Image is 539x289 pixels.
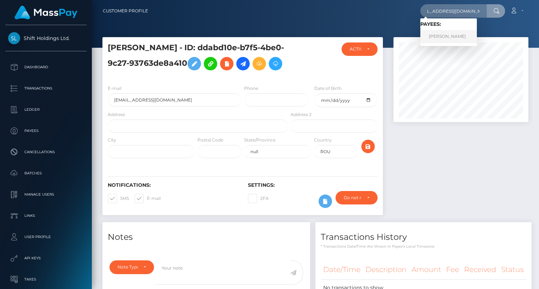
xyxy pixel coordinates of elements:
input: Search... [420,4,487,18]
div: ACTIVE [350,46,361,52]
a: [PERSON_NAME] [420,30,477,43]
button: Do not require [336,191,378,204]
th: Description [363,260,409,279]
label: Date of Birth [314,85,342,92]
th: Date/Time [321,260,363,279]
button: ACTIVE [342,42,378,56]
h4: Notes [108,231,305,243]
img: Shift Holdings Ltd. [8,32,20,44]
h4: Transactions History [321,231,526,243]
label: Phone [244,85,258,92]
p: User Profile [8,232,84,242]
a: Cancellations [5,143,87,161]
label: SMS [108,194,129,203]
label: 2FA [248,194,269,203]
th: Status [499,260,526,279]
p: Manage Users [8,189,84,200]
label: E-mail [135,194,161,203]
label: E-mail [108,85,122,92]
a: API Keys [5,249,87,267]
label: Address [108,111,125,118]
label: City [108,137,116,143]
label: Country [314,137,332,143]
div: Do not require [344,195,361,201]
p: Taxes [8,274,84,285]
a: Transactions [5,80,87,97]
th: Amount [409,260,444,279]
th: Fee [444,260,462,279]
span: Shift Holdings Ltd. [5,35,87,41]
h6: Settings: [248,182,378,188]
h6: Payees: [420,21,477,27]
img: MassPay Logo [14,6,77,19]
a: Batches [5,164,87,182]
p: API Keys [8,253,84,264]
a: Initiate Payout [236,57,250,70]
a: Dashboard [5,58,87,76]
p: Ledger [8,104,84,115]
div: Note Type [118,264,138,270]
label: Postal Code [197,137,223,143]
p: * Transactions date/time are shown in payee's local timezone [321,244,526,249]
h6: Notifications: [108,182,237,188]
h5: [PERSON_NAME] - ID: ddabd10e-b7f5-4be0-9c27-93763de8a410 [108,42,284,74]
label: State/Province [244,137,276,143]
p: Links [8,210,84,221]
a: Customer Profile [103,4,148,18]
a: Links [5,207,87,225]
p: Transactions [8,83,84,94]
button: Note Type [109,260,154,274]
p: Cancellations [8,147,84,157]
th: Received [462,260,499,279]
label: Address 2 [291,111,312,118]
a: Manage Users [5,186,87,203]
p: Payees [8,126,84,136]
a: Payees [5,122,87,140]
p: Dashboard [8,62,84,73]
a: Ledger [5,101,87,119]
p: Batches [8,168,84,179]
a: User Profile [5,228,87,246]
a: Taxes [5,271,87,288]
